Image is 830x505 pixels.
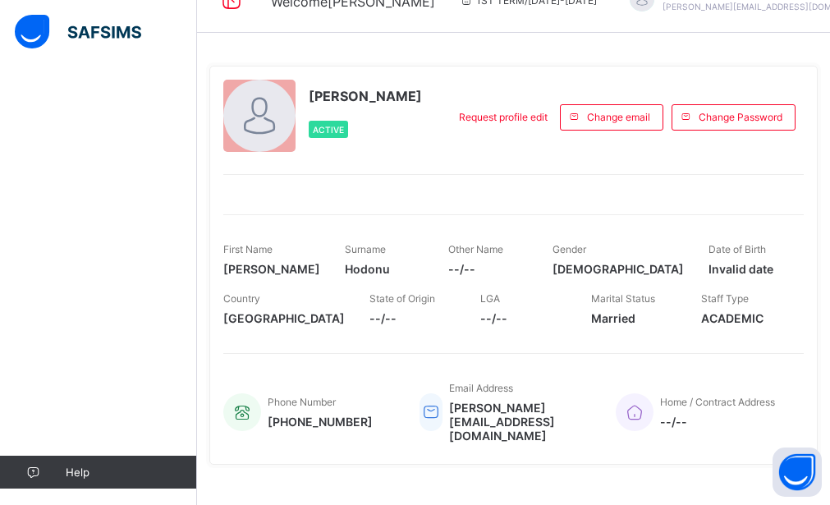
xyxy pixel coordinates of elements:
span: Help [66,466,196,479]
span: [DEMOGRAPHIC_DATA] [553,262,684,276]
span: Date of Birth [708,243,766,255]
span: [PERSON_NAME] [223,262,320,276]
span: [PERSON_NAME][EMAIL_ADDRESS][DOMAIN_NAME] [449,401,591,443]
span: Married [591,311,677,325]
span: Change email [587,111,650,123]
span: Phone Number [268,396,336,408]
span: [PHONE_NUMBER] [268,415,373,429]
span: --/-- [660,415,775,429]
span: Staff Type [701,292,749,305]
span: State of Origin [369,292,435,305]
span: ACADEMIC [701,311,787,325]
img: safsims [15,15,141,49]
span: [GEOGRAPHIC_DATA] [223,311,345,325]
span: Hodonu [345,262,424,276]
span: Other Name [448,243,503,255]
span: Invalid date [708,262,787,276]
span: Country [223,292,260,305]
span: Marital Status [591,292,655,305]
span: Home / Contract Address [660,396,775,408]
span: Email Address [449,382,513,394]
span: Active [313,125,344,135]
span: [PERSON_NAME] [309,88,422,104]
span: --/-- [369,311,456,325]
span: Request profile edit [459,111,548,123]
span: First Name [223,243,273,255]
span: LGA [480,292,500,305]
span: Gender [553,243,586,255]
span: --/-- [480,311,566,325]
span: Surname [345,243,386,255]
span: --/-- [448,262,527,276]
span: Change Password [699,111,782,123]
button: Open asap [773,448,822,497]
